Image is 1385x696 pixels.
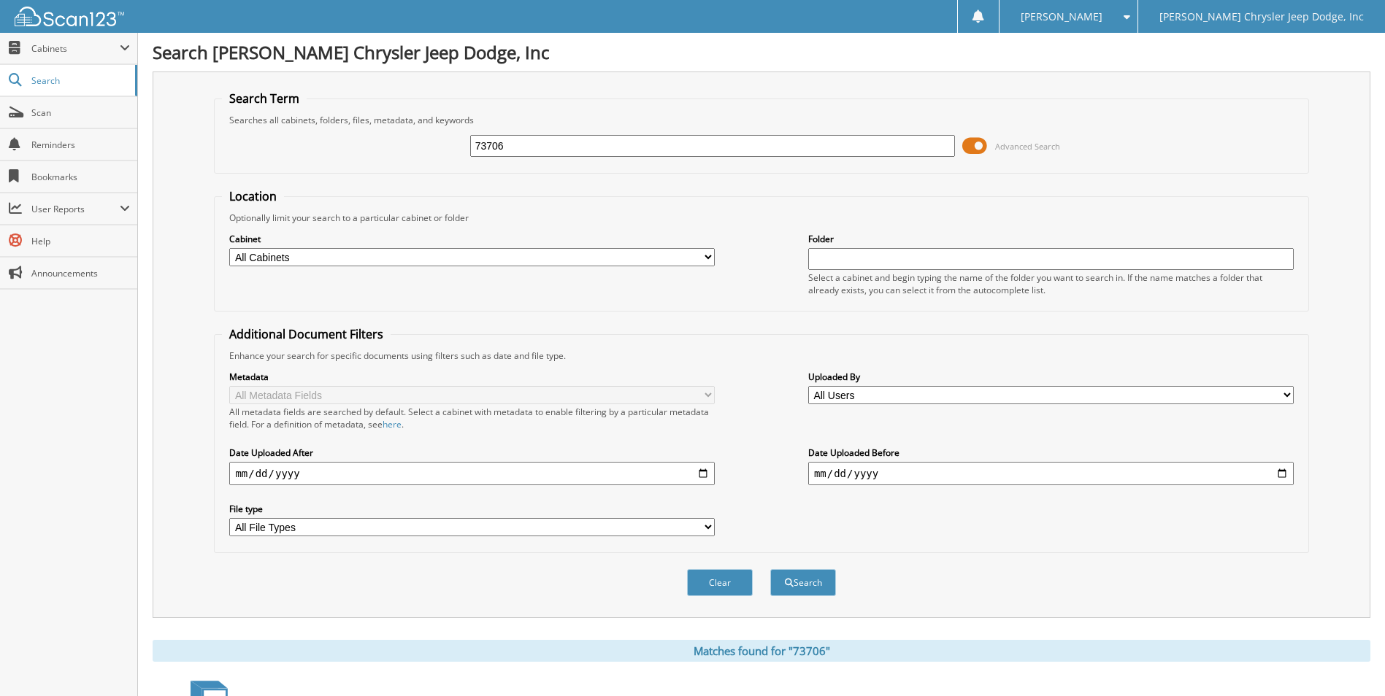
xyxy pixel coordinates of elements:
label: Uploaded By [808,371,1294,383]
span: Bookmarks [31,171,130,183]
div: Optionally limit your search to a particular cabinet or folder [222,212,1300,224]
label: Date Uploaded Before [808,446,1294,459]
span: [PERSON_NAME] Chrysler Jeep Dodge, Inc [1159,12,1364,21]
span: Reminders [31,139,130,151]
div: Enhance your search for specific documents using filters such as date and file type. [222,349,1300,362]
input: start [229,462,715,485]
span: Advanced Search [995,141,1060,152]
button: Search [770,569,836,596]
legend: Location [222,188,284,204]
label: File type [229,503,715,515]
img: scan123-logo-white.svg [15,7,124,26]
span: Cabinets [31,42,120,55]
span: User Reports [31,203,120,215]
span: Help [31,235,130,247]
div: Select a cabinet and begin typing the name of the folder you want to search in. If the name match... [808,271,1294,296]
a: here [383,418,402,430]
legend: Additional Document Filters [222,326,391,342]
span: Search [31,74,128,87]
label: Cabinet [229,233,715,245]
span: Announcements [31,267,130,279]
span: [PERSON_NAME] [1021,12,1102,21]
input: end [808,462,1294,485]
button: Clear [687,569,753,596]
legend: Search Term [222,90,307,107]
div: Searches all cabinets, folders, files, metadata, and keywords [222,114,1300,126]
label: Folder [808,233,1294,245]
h1: Search [PERSON_NAME] Chrysler Jeep Dodge, Inc [153,40,1370,64]
div: All metadata fields are searched by default. Select a cabinet with metadata to enable filtering b... [229,406,715,430]
span: Scan [31,107,130,119]
div: Matches found for "73706" [153,640,1370,662]
label: Date Uploaded After [229,446,715,459]
label: Metadata [229,371,715,383]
